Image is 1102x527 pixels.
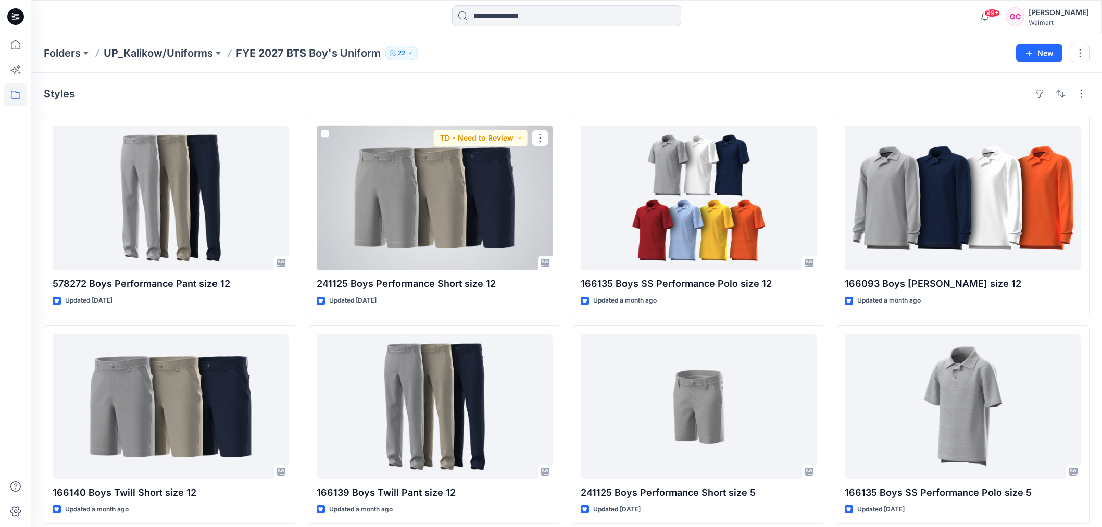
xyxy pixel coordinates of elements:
[317,485,553,500] p: 166139 Boys Twill Pant size 12
[65,295,112,306] p: Updated [DATE]
[1006,7,1024,26] div: GC
[581,126,817,270] a: 166135 Boys SS Performance Polo size 12
[857,295,921,306] p: Updated a month ago
[44,46,81,60] a: Folders
[104,46,213,60] a: UP_Kalikow/Uniforms
[317,277,553,291] p: 241125 Boys Performance Short size 12
[857,504,905,515] p: Updated [DATE]
[44,87,75,100] h4: Styles
[593,295,657,306] p: Updated a month ago
[581,485,817,500] p: 241125 Boys Performance Short size 5
[329,504,393,515] p: Updated a month ago
[593,504,641,515] p: Updated [DATE]
[581,277,817,291] p: 166135 Boys SS Performance Polo size 12
[53,126,289,270] a: 578272 Boys Performance Pant size 12
[1029,19,1089,27] div: Walmart
[329,295,377,306] p: Updated [DATE]
[53,277,289,291] p: 578272 Boys Performance Pant size 12
[845,485,1081,500] p: 166135 Boys SS Performance Polo size 5
[65,504,129,515] p: Updated a month ago
[385,46,418,60] button: 22
[236,46,381,60] p: FYE 2027 BTS Boy's Uniform
[53,334,289,479] a: 166140 Boys Twill Short size 12
[398,47,405,59] p: 22
[1029,6,1089,19] div: [PERSON_NAME]
[845,277,1081,291] p: 166093 Boys [PERSON_NAME] size 12
[317,126,553,270] a: 241125 Boys Performance Short size 12
[1016,44,1062,62] button: New
[53,485,289,500] p: 166140 Boys Twill Short size 12
[581,334,817,479] a: 241125 Boys Performance Short size 5
[984,9,1000,17] span: 99+
[845,126,1081,270] a: 166093 Boys LS Polo size 12
[845,334,1081,479] a: 166135 Boys SS Performance Polo size 5
[317,334,553,479] a: 166139 Boys Twill Pant size 12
